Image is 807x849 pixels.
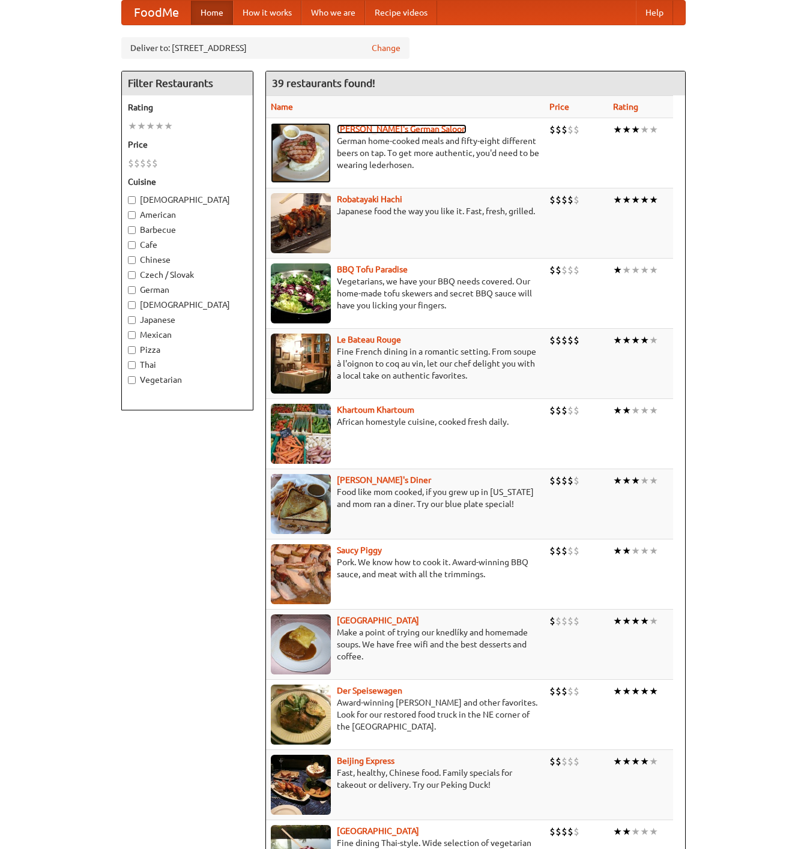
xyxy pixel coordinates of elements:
h4: Filter Restaurants [122,71,253,95]
li: ★ [613,474,622,487]
li: $ [549,404,555,417]
p: Fine French dining in a romantic setting. From soupe à l'oignon to coq au vin, let our chef delig... [271,346,540,382]
li: $ [573,614,579,628]
b: Beijing Express [337,756,394,766]
img: khartoum.jpg [271,404,331,464]
a: Recipe videos [365,1,437,25]
li: ★ [622,334,631,347]
li: $ [567,123,573,136]
a: Home [191,1,233,25]
p: African homestyle cuisine, cooked fresh daily. [271,416,540,428]
img: czechpoint.jpg [271,614,331,674]
li: ★ [640,404,649,417]
li: ★ [631,544,640,557]
li: $ [573,825,579,838]
input: Cafe [128,241,136,249]
li: ★ [649,404,658,417]
li: ★ [649,334,658,347]
li: ★ [640,544,649,557]
label: Cafe [128,239,247,251]
li: ★ [649,685,658,698]
li: ★ [613,263,622,277]
li: ★ [631,404,640,417]
li: $ [567,474,573,487]
input: Thai [128,361,136,369]
li: $ [561,404,567,417]
img: bateaurouge.jpg [271,334,331,394]
li: $ [573,755,579,768]
li: $ [561,825,567,838]
img: saucy.jpg [271,544,331,604]
li: $ [561,544,567,557]
li: ★ [622,825,631,838]
li: $ [555,544,561,557]
input: [DEMOGRAPHIC_DATA] [128,301,136,309]
img: esthers.jpg [271,123,331,183]
li: $ [555,614,561,628]
label: Thai [128,359,247,371]
p: Make a point of trying our knedlíky and homemade soups. We have free wifi and the best desserts a... [271,626,540,662]
li: $ [549,474,555,487]
li: ★ [649,193,658,206]
p: Food like mom cooked, if you grew up in [US_STATE] and mom ran a diner. Try our blue plate special! [271,486,540,510]
li: ★ [631,614,640,628]
a: Rating [613,102,638,112]
li: ★ [613,755,622,768]
li: $ [567,614,573,628]
li: $ [561,755,567,768]
li: ★ [640,614,649,628]
b: Le Bateau Rouge [337,335,401,344]
label: Japanese [128,314,247,326]
li: ★ [622,404,631,417]
li: $ [555,334,561,347]
li: $ [549,544,555,557]
li: $ [549,755,555,768]
p: Fast, healthy, Chinese food. Family specials for takeout or delivery. Try our Peking Duck! [271,767,540,791]
li: ★ [649,544,658,557]
label: Mexican [128,329,247,341]
a: [GEOGRAPHIC_DATA] [337,826,419,836]
li: ★ [613,193,622,206]
li: $ [573,404,579,417]
a: BBQ Tofu Paradise [337,265,408,274]
label: German [128,284,247,296]
li: $ [573,334,579,347]
li: ★ [128,119,137,133]
a: Robatayaki Hachi [337,194,402,204]
li: $ [561,614,567,628]
li: $ [573,544,579,557]
a: [GEOGRAPHIC_DATA] [337,616,419,625]
li: $ [561,193,567,206]
li: $ [555,474,561,487]
li: $ [549,334,555,347]
a: How it works [233,1,301,25]
label: Czech / Slovak [128,269,247,281]
li: $ [567,404,573,417]
li: ★ [613,404,622,417]
p: Japanese food the way you like it. Fast, fresh, grilled. [271,205,540,217]
img: tofuparadise.jpg [271,263,331,323]
li: $ [555,825,561,838]
input: Pizza [128,346,136,354]
a: [PERSON_NAME]'s German Saloon [337,124,467,134]
li: ★ [640,755,649,768]
li: ★ [649,614,658,628]
li: ★ [613,614,622,628]
li: ★ [640,334,649,347]
a: [PERSON_NAME]'s Diner [337,475,431,485]
li: $ [561,474,567,487]
li: ★ [631,825,640,838]
p: Award-winning [PERSON_NAME] and other favorites. Look for our restored food truck in the NE corne... [271,697,540,733]
li: $ [555,193,561,206]
li: ★ [640,263,649,277]
li: $ [561,263,567,277]
li: $ [573,123,579,136]
li: ★ [649,825,658,838]
a: Help [636,1,673,25]
img: sallys.jpg [271,474,331,534]
li: ★ [631,685,640,698]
